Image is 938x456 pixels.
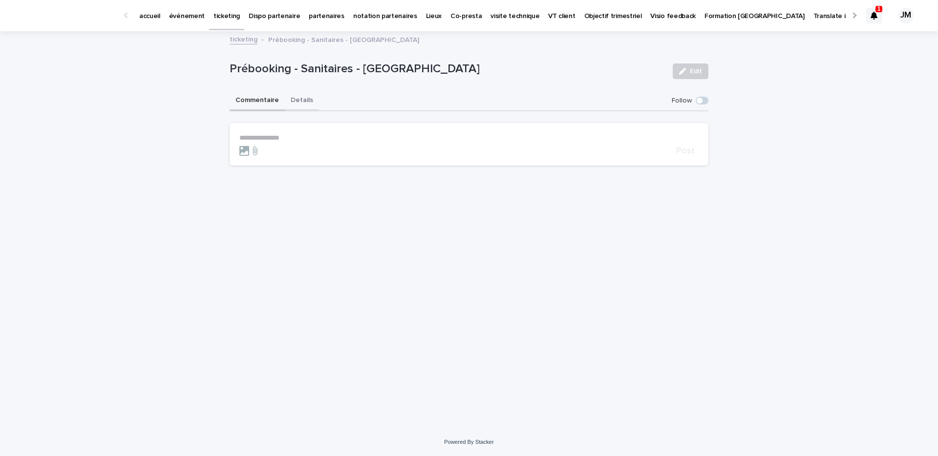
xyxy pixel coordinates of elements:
button: Details [285,91,319,111]
img: Ls34BcGeRexTGTNfXpUC [20,6,114,25]
span: Post [676,146,695,155]
p: 1 [877,5,881,12]
a: Powered By Stacker [444,439,493,445]
button: Post [672,146,699,155]
a: ticketing [230,33,257,44]
p: Prébooking - Sanitaires - [GEOGRAPHIC_DATA] [268,34,419,44]
div: JM [898,8,914,23]
div: 1 [866,8,882,23]
p: Follow [672,97,692,105]
p: Prébooking - Sanitaires - [GEOGRAPHIC_DATA] [230,62,665,76]
button: Commentaire [230,91,285,111]
span: Edit [690,68,702,75]
button: Edit [673,63,708,79]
